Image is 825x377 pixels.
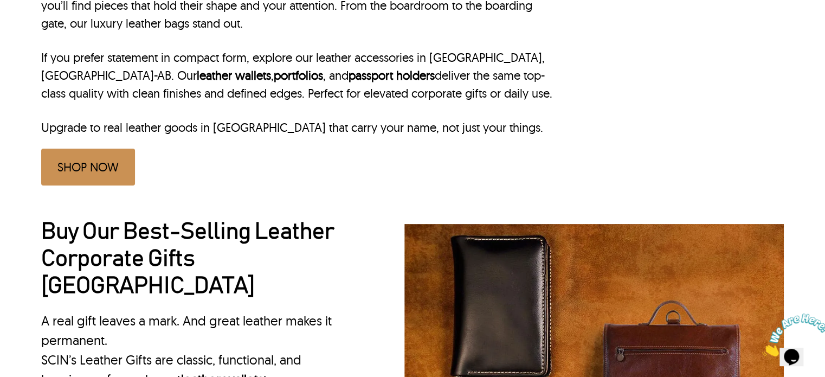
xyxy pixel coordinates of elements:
[4,4,72,47] img: Chat attention grabber
[41,219,356,300] h2: Buy Our Best-Selling Leather Corporate Gifts [GEOGRAPHIC_DATA]
[41,119,561,137] p: Upgrade to real leather goods in [GEOGRAPHIC_DATA] that carry your name, not just your things.
[41,49,561,103] p: If you prefer statement in compact form, explore our leather accessories in [GEOGRAPHIC_DATA], [G...
[41,149,135,186] a: SHOP NOW
[274,68,323,83] a: portfolios
[758,309,825,361] iframe: chat widget
[197,68,271,83] a: leather wallets
[41,311,356,350] p: A real gift leaves a mark. And great leather makes it permanent.
[349,68,435,83] a: passport holders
